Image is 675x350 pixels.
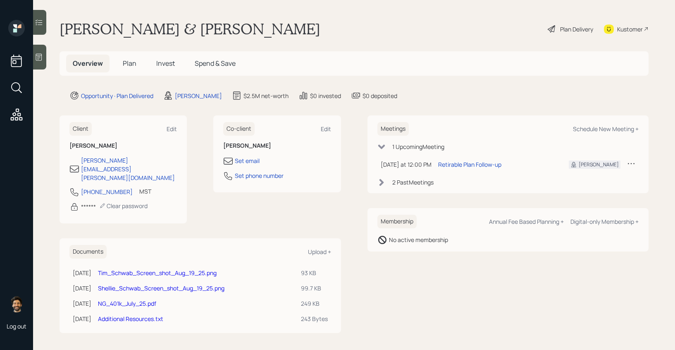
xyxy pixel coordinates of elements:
div: 243 Bytes [301,314,328,323]
div: 1 Upcoming Meeting [392,142,444,151]
div: $0 invested [310,91,341,100]
div: 249 KB [301,299,328,308]
a: Additional Resources.txt [98,315,163,323]
h6: [PERSON_NAME] [223,142,331,149]
div: Edit [167,125,177,133]
div: [PERSON_NAME] [175,91,222,100]
div: Clear password [99,202,148,210]
div: [DATE] [73,314,91,323]
div: 93 KB [301,268,328,277]
div: $0 deposited [363,91,397,100]
span: Plan [123,59,136,68]
div: Log out [7,322,26,330]
h6: Documents [69,245,107,259]
div: Opportunity · Plan Delivered [81,91,153,100]
div: [PERSON_NAME][EMAIL_ADDRESS][PERSON_NAME][DOMAIN_NAME] [81,156,177,182]
div: [DATE] at 12:00 PM [381,160,432,169]
a: Shellie_Schwab_Screen_shot_Aug_19_25.png [98,284,224,292]
a: Tim_Schwab_Screen_shot_Aug_19_25.png [98,269,217,277]
div: Annual Fee Based Planning + [489,218,564,225]
div: Retirable Plan Follow-up [438,160,501,169]
div: [DATE] [73,299,91,308]
span: Invest [156,59,175,68]
h6: Meetings [377,122,409,136]
div: No active membership [389,235,448,244]
div: Plan Delivery [560,25,593,34]
div: Upload + [308,248,331,256]
h1: [PERSON_NAME] & [PERSON_NAME] [60,20,320,38]
div: [PERSON_NAME] [579,161,619,168]
div: Digital-only Membership + [570,218,639,225]
div: MST [139,187,151,196]
img: eric-schwartz-headshot.png [8,296,25,312]
span: Overview [73,59,103,68]
div: Set email [235,156,260,165]
h6: Co-client [223,122,255,136]
div: [DATE] [73,284,91,292]
div: [PHONE_NUMBER] [81,187,133,196]
div: Schedule New Meeting + [573,125,639,133]
h6: [PERSON_NAME] [69,142,177,149]
div: 99.7 KB [301,284,328,292]
div: 2 Past Meeting s [392,178,434,187]
span: Spend & Save [195,59,236,68]
a: NG_401k_July_25.pdf [98,300,156,307]
div: [DATE] [73,268,91,277]
h6: Client [69,122,92,136]
h6: Membership [377,215,417,228]
div: $2.5M net-worth [243,91,289,100]
div: Kustomer [617,25,643,34]
div: Set phone number [235,171,284,180]
div: Edit [321,125,331,133]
